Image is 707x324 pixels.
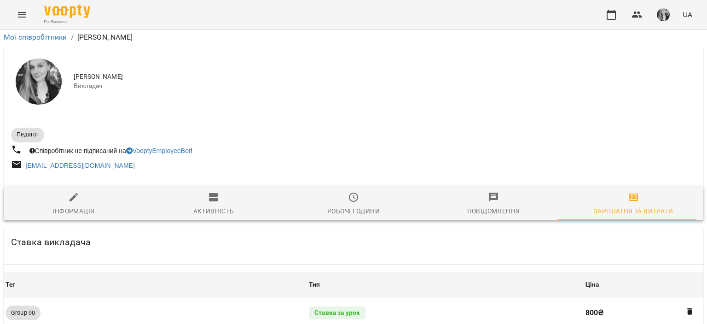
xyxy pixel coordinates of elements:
button: Menu [11,4,33,26]
h6: Ставка викладача [11,235,91,249]
div: Інформація [53,206,95,217]
button: Видалити [684,306,696,318]
div: Повідомлення [467,206,520,217]
th: Ціна [584,272,703,298]
div: Ставка за урок [309,306,365,319]
a: Мої співробітники [4,33,67,41]
a: [EMAIL_ADDRESS][DOMAIN_NAME] [26,162,135,169]
button: UA [679,6,696,23]
th: Тип [307,272,584,298]
img: Voopty Logo [44,5,90,18]
li: / [71,32,74,43]
span: Педагог [11,130,44,139]
img: 94de07a0caca3551cd353b8c252e3044.jpg [657,8,670,21]
p: [PERSON_NAME] [77,32,133,43]
div: Зарплатня та Витрати [594,206,673,217]
span: [PERSON_NAME] [74,72,696,82]
span: UA [683,10,692,19]
div: Співробітник не підписаний на ! [28,144,194,157]
nav: breadcrumb [4,32,703,43]
p: 800 ₴ [585,307,701,318]
a: VooptyEmployeeBot [126,147,191,154]
span: Викладач [74,82,696,91]
th: Тег [4,272,307,298]
span: Group 90 [6,309,41,317]
span: For Business [44,19,90,25]
img: Гавришова Катерина [16,59,62,105]
div: Активність [193,206,234,217]
div: Робочі години [327,206,380,217]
